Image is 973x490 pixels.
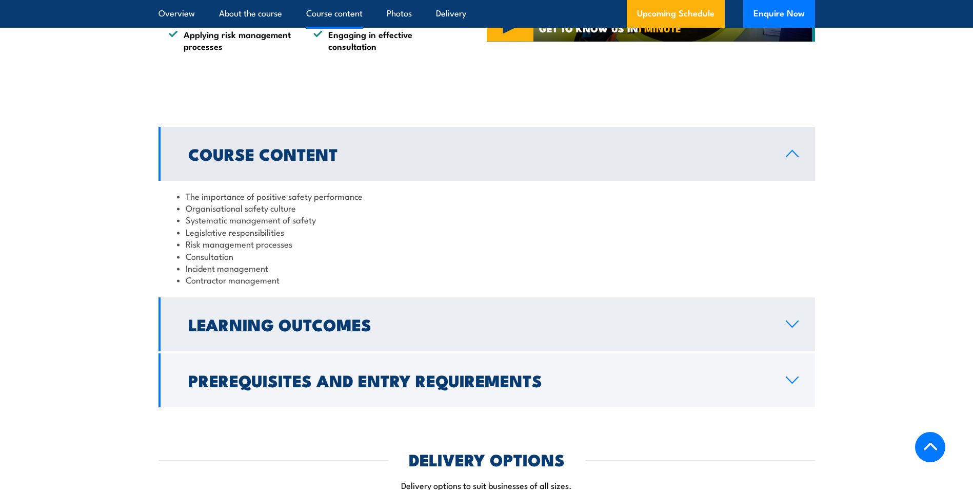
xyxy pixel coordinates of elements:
h2: DELIVERY OPTIONS [409,452,565,466]
a: Learning Outcomes [158,297,815,351]
a: Course Content [158,127,815,181]
li: The importance of positive safety performance [177,190,797,202]
li: Legislative responsibilities [177,226,797,238]
li: Risk management processes [177,238,797,250]
h2: Learning Outcomes [188,317,769,331]
li: Incident management [177,262,797,274]
li: Contractor management [177,274,797,286]
li: Organisational safety culture [177,202,797,214]
li: Systematic management of safety [177,214,797,225]
h2: Course Content [188,146,769,161]
li: Consultation [177,250,797,262]
span: GET TO KNOW US IN [539,24,681,33]
li: Applying risk management processes [169,28,295,52]
li: Engaging in effective consultation [313,28,440,52]
strong: 1 MINUTE [638,21,681,35]
a: Prerequisites and Entry Requirements [158,353,815,407]
h2: Prerequisites and Entry Requirements [188,373,769,387]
